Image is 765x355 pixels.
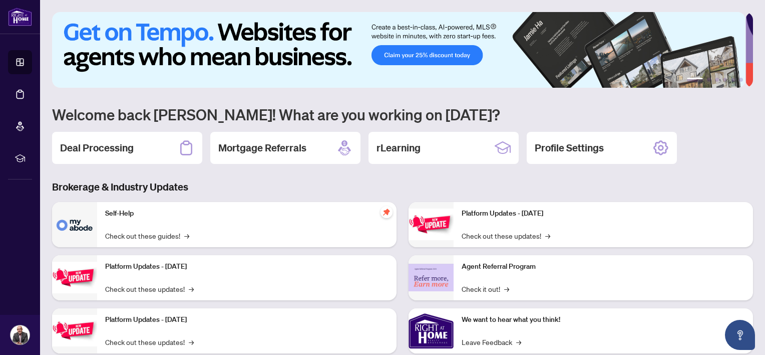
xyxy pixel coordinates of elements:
img: We want to hear what you think! [409,308,454,353]
a: Check out these updates!→ [105,336,194,347]
img: Agent Referral Program [409,264,454,291]
p: Platform Updates - [DATE] [105,261,389,272]
button: 5 [731,78,735,82]
h3: Brokerage & Industry Updates [52,180,753,194]
button: 2 [707,78,711,82]
button: 4 [723,78,727,82]
p: Self-Help [105,208,389,219]
button: 3 [715,78,719,82]
h2: Mortgage Referrals [218,141,306,155]
span: → [189,283,194,294]
button: 6 [739,78,743,82]
p: Agent Referral Program [462,261,745,272]
a: Check out these guides!→ [105,230,189,241]
span: → [184,230,189,241]
a: Leave Feedback→ [462,336,521,347]
a: Check out these updates!→ [462,230,550,241]
p: We want to hear what you think! [462,314,745,325]
img: Platform Updates - July 21, 2025 [52,315,97,346]
button: Open asap [725,320,755,350]
p: Platform Updates - [DATE] [462,208,745,219]
h1: Welcome back [PERSON_NAME]! What are you working on [DATE]? [52,105,753,124]
button: 1 [687,78,703,82]
img: Platform Updates - June 23, 2025 [409,209,454,240]
img: logo [8,8,32,26]
span: pushpin [380,206,393,218]
img: Self-Help [52,202,97,247]
span: → [545,230,550,241]
h2: rLearning [376,141,421,155]
img: Slide 0 [52,12,745,88]
h2: Deal Processing [60,141,134,155]
img: Platform Updates - September 16, 2025 [52,262,97,293]
a: Check out these updates!→ [105,283,194,294]
a: Check it out!→ [462,283,509,294]
span: → [189,336,194,347]
span: → [516,336,521,347]
p: Platform Updates - [DATE] [105,314,389,325]
span: → [504,283,509,294]
img: Profile Icon [11,325,30,344]
h2: Profile Settings [535,141,604,155]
